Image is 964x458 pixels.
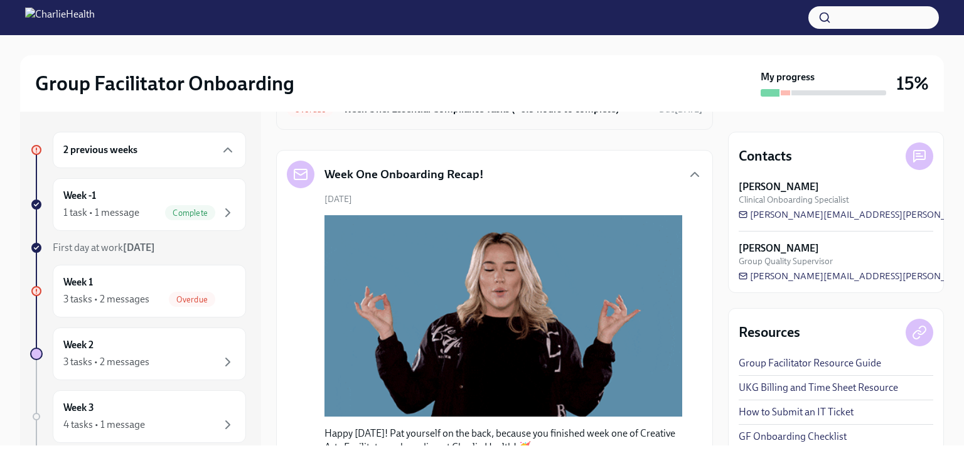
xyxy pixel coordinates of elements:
a: GF Onboarding Checklist [739,430,847,444]
h6: Week 1 [63,275,93,289]
span: Group Quality Supervisor [739,255,833,267]
span: Due [659,104,702,115]
strong: [DATE] [675,104,702,115]
a: Week 34 tasks • 1 message [30,390,246,443]
div: 1 task • 1 message [63,206,139,220]
a: Week -11 task • 1 messageComplete [30,178,246,231]
a: First day at work[DATE] [30,241,246,255]
span: [DATE] [324,193,352,205]
div: 3 tasks • 2 messages [63,355,149,369]
span: Overdue [169,295,215,304]
h4: Contacts [739,147,792,166]
a: UKG Billing and Time Sheet Resource [739,381,898,395]
h3: 15% [896,72,929,95]
h6: Week 3 [63,401,94,415]
div: 2 previous weeks [53,132,246,168]
h6: 2 previous weeks [63,143,137,157]
p: Happy [DATE]! Pat yourself on the back, because you finished week one of Creative Arts Facilitato... [324,427,682,454]
span: First day at work [53,242,155,253]
span: Clinical Onboarding Specialist [739,194,849,206]
span: Complete [165,208,215,218]
img: CharlieHealth [25,8,95,28]
a: How to Submit an IT Ticket [739,405,854,419]
div: 4 tasks • 1 message [63,418,145,432]
h6: Week -1 [63,189,96,203]
div: 3 tasks • 2 messages [63,292,149,306]
strong: [PERSON_NAME] [739,242,819,255]
strong: [PERSON_NAME] [739,180,819,194]
h2: Group Facilitator Onboarding [35,71,294,96]
strong: [DATE] [123,242,155,253]
strong: My progress [761,70,815,84]
h4: Resources [739,323,800,342]
h5: Week One Onboarding Recap! [324,166,484,183]
a: Group Facilitator Resource Guide [739,356,881,370]
button: Zoom image [324,215,682,417]
a: Week 13 tasks • 2 messagesOverdue [30,265,246,317]
h6: Week 2 [63,338,94,352]
a: Week 23 tasks • 2 messages [30,328,246,380]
